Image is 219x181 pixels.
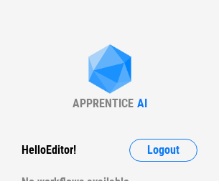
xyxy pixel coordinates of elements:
div: AI [137,97,147,110]
div: APPRENTICE [73,97,134,110]
button: Logout [129,139,197,162]
img: Apprentice AI [81,44,139,97]
div: Hello Editor ! [22,139,76,162]
span: Logout [147,145,180,156]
